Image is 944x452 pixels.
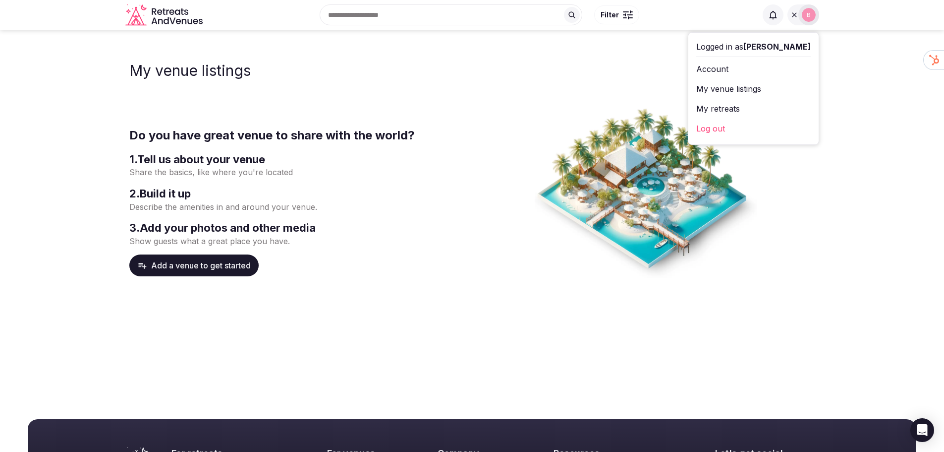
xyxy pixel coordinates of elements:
a: My retreats [696,101,811,117]
p: Show guests what a great place you have. [129,236,468,247]
p: Share the basics, like where you're located [129,167,468,178]
img: Create venue [535,107,757,278]
a: Visit the homepage [125,4,205,26]
h3: 3 . Add your photos and other media [129,220,468,236]
h2: Do you have great venue to share with the world? [129,127,468,144]
button: Add a venue to get started [129,255,259,276]
a: Account [696,61,811,77]
h3: 1 . Tell us about your venue [129,152,468,167]
img: billy [802,8,816,22]
a: My venue listings [696,81,811,97]
span: [PERSON_NAME] [743,42,811,52]
svg: Retreats and Venues company logo [125,4,205,26]
a: Log out [696,121,811,136]
span: Filter [601,10,619,20]
h1: My venue listings [129,62,251,79]
div: Open Intercom Messenger [910,418,934,442]
div: Logged in as [696,41,811,53]
p: Describe the amenities in and around your venue. [129,201,468,212]
h3: 2 . Build it up [129,186,468,201]
button: Filter [594,5,639,24]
